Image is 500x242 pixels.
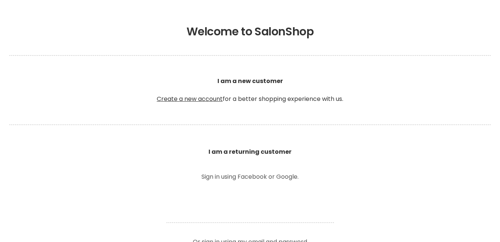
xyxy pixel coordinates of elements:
[9,25,491,38] h1: Welcome to SalonShop
[166,174,334,180] p: Sign in using Facebook or Google.
[166,191,334,211] iframe: Social Login Buttons
[9,59,491,121] p: for a better shopping experience with us.
[157,95,223,103] a: Create a new account
[208,147,292,156] b: I am a returning customer
[463,207,493,235] iframe: Gorgias live chat messenger
[217,77,283,85] b: I am a new customer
